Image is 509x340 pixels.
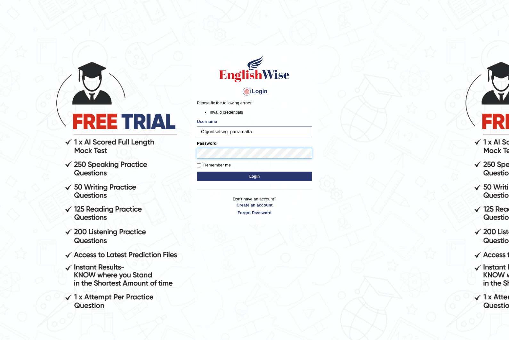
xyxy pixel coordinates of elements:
[197,100,312,106] p: Please fix the following errors:
[197,162,231,168] label: Remember me
[197,140,216,146] label: Password
[197,202,312,208] a: Create an account
[197,118,217,125] label: Username
[197,196,312,216] p: Don't have an account?
[197,86,312,97] h4: Login
[218,54,291,83] img: Logo of English Wise sign in for intelligent practice with AI
[210,109,312,115] li: Invalid credentials
[197,163,201,167] input: Remember me
[197,210,312,216] a: Forgot Password
[197,172,312,181] button: Login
